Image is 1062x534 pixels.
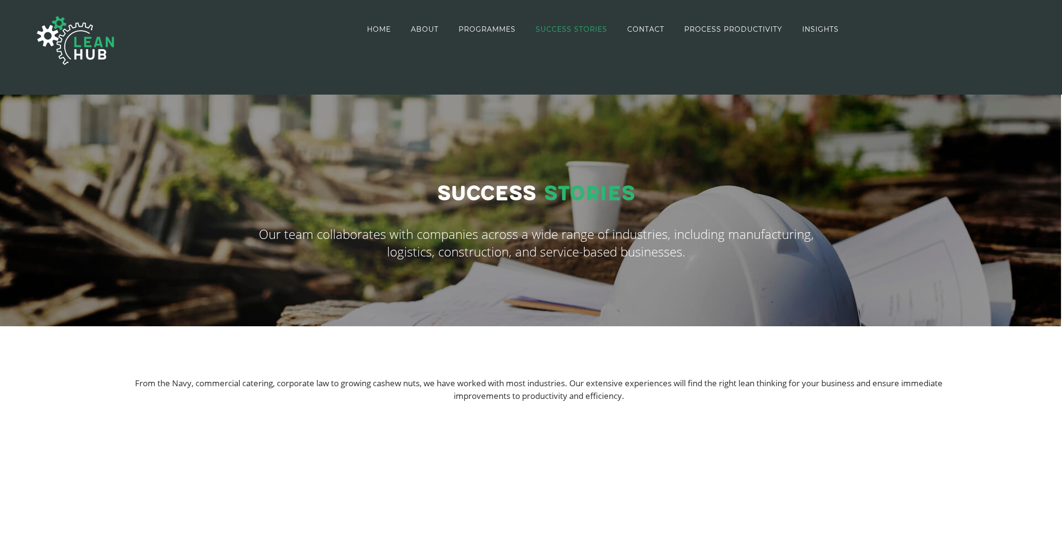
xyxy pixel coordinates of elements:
[459,26,516,33] span: PROGRAMMES
[627,1,664,57] a: CONTACT
[802,1,839,57] a: INSIGHTS
[627,26,664,33] span: CONTACT
[411,26,439,33] span: ABOUT
[367,1,391,57] a: HOME
[684,1,782,57] a: PROCESS PRODUCTIVITY
[27,6,124,75] img: The Lean Hub | Optimising productivity with Lean Logo
[367,26,391,33] span: HOME
[802,26,839,33] span: INSIGHTS
[459,1,516,57] a: PROGRAMMES
[536,26,607,33] span: SUCCESS STORIES
[437,181,536,206] span: Success
[544,181,635,206] span: Stories
[367,1,839,57] nav: Main Menu
[536,1,607,57] a: SUCCESS STORIES
[411,1,439,57] a: ABOUT
[135,377,943,401] span: From the Navy, commercial catering, corporate law to growing cashew nuts, we have worked with mos...
[259,225,814,260] span: Our team collaborates with companies across a wide range of industries, including manufacturing, ...
[684,26,782,33] span: PROCESS PRODUCTIVITY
